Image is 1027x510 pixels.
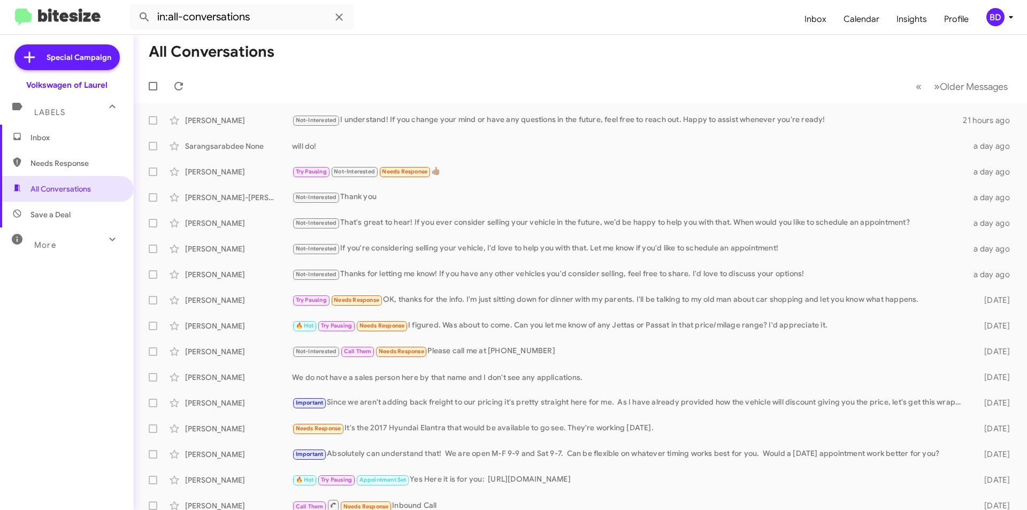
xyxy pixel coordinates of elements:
div: [PERSON_NAME]-[PERSON_NAME] [185,192,292,203]
span: Important [296,399,324,406]
div: [DATE] [967,475,1018,485]
div: a day ago [967,243,1018,254]
nav: Page navigation example [910,75,1014,97]
span: More [34,240,56,250]
button: Previous [909,75,928,97]
span: Not-Interested [296,348,337,355]
div: [PERSON_NAME] [185,398,292,408]
span: Needs Response [343,503,389,510]
input: Search [129,4,354,30]
span: Appointment Set [359,476,407,483]
div: Since we aren't adding back freight to our pricing it's pretty straight here for me. As I have al... [292,397,967,409]
div: Yes Here it is for you: [URL][DOMAIN_NAME] [292,474,967,486]
div: [PERSON_NAME] [185,449,292,460]
div: [DATE] [967,346,1018,357]
span: All Conversations [30,184,91,194]
span: Needs Response [296,425,341,432]
span: Not-Interested [296,219,337,226]
div: a day ago [967,192,1018,203]
div: [PERSON_NAME] [185,346,292,357]
a: Inbox [796,4,835,35]
div: [DATE] [967,295,1018,306]
span: Not-Interested [296,245,337,252]
span: Important [296,451,324,458]
span: Call Them [344,348,372,355]
button: Next [928,75,1014,97]
div: [DATE] [967,398,1018,408]
span: Not-Interested [296,194,337,201]
div: Absolutely can understand that! We are open M-F 9-9 and Sat 9-7. Can be flexible on whatever timi... [292,448,967,460]
span: Needs Response [359,322,405,329]
div: will do! [292,141,967,151]
a: Special Campaign [14,44,120,70]
div: [DATE] [967,423,1018,434]
div: Sarangsarabdee None [185,141,292,151]
span: Inbox [30,132,121,143]
div: 21 hours ago [963,115,1018,126]
div: [PERSON_NAME] [185,115,292,126]
div: I understand! If you change your mind or have any questions in the future, feel free to reach out... [292,114,963,126]
div: [PERSON_NAME] [185,372,292,383]
button: BD [977,8,1015,26]
div: [PERSON_NAME] [185,475,292,485]
span: Labels [34,108,65,117]
a: Insights [888,4,936,35]
div: Please call me at [PHONE_NUMBER] [292,345,967,357]
span: Not-Interested [296,271,337,278]
span: Try Pausing [296,168,327,175]
span: 🔥 Hot [296,322,314,329]
span: Not-Interested [296,117,337,124]
span: Needs Response [30,158,121,169]
span: Save a Deal [30,209,71,220]
div: Thank you [292,191,967,203]
div: BD [986,8,1005,26]
span: 🔥 Hot [296,476,314,483]
span: Older Messages [940,81,1008,93]
div: [PERSON_NAME] [185,166,292,177]
div: [PERSON_NAME] [185,423,292,434]
a: Calendar [835,4,888,35]
div: Volkswagen of Laurel [26,80,108,90]
div: [DATE] [967,372,1018,383]
div: a day ago [967,141,1018,151]
span: » [934,80,940,93]
div: [DATE] [967,321,1018,331]
div: OK, thanks for the info. I'm just sitting down for dinner with my parents. I'll be talking to my ... [292,294,967,306]
span: Needs Response [334,296,379,303]
div: [PERSON_NAME] [185,295,292,306]
div: [PERSON_NAME] [185,218,292,229]
div: It's the 2017 Hyundai Elantra that would be available to go see. They're working [DATE]. [292,422,967,435]
div: If you're considering selling your vehicle, I'd love to help you with that. Let me know if you'd ... [292,242,967,255]
span: Try Pausing [321,322,352,329]
div: That's great to hear! If you ever consider selling your vehicle in the future, we’d be happy to h... [292,217,967,229]
span: Try Pausing [296,296,327,303]
div: [PERSON_NAME] [185,269,292,280]
div: Thanks for letting me know! If you have any other vehicles you'd consider selling, feel free to s... [292,268,967,280]
span: Needs Response [379,348,424,355]
span: « [916,80,922,93]
div: a day ago [967,269,1018,280]
div: We do not have a sales person here by that name and I don't see any applications. [292,372,967,383]
div: [PERSON_NAME] [185,321,292,331]
div: [DATE] [967,449,1018,460]
span: Special Campaign [47,52,111,63]
span: Not-Interested [334,168,375,175]
h1: All Conversations [149,43,274,60]
span: Needs Response [382,168,427,175]
a: Profile [936,4,977,35]
span: Call Them [296,503,324,510]
div: 👍🏾 [292,165,967,178]
span: Try Pausing [321,476,352,483]
div: a day ago [967,166,1018,177]
div: [PERSON_NAME] [185,243,292,254]
div: I figured. Was about to come. Can you let me know of any Jettas or Passat in that price/milage ra... [292,319,967,332]
div: a day ago [967,218,1018,229]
